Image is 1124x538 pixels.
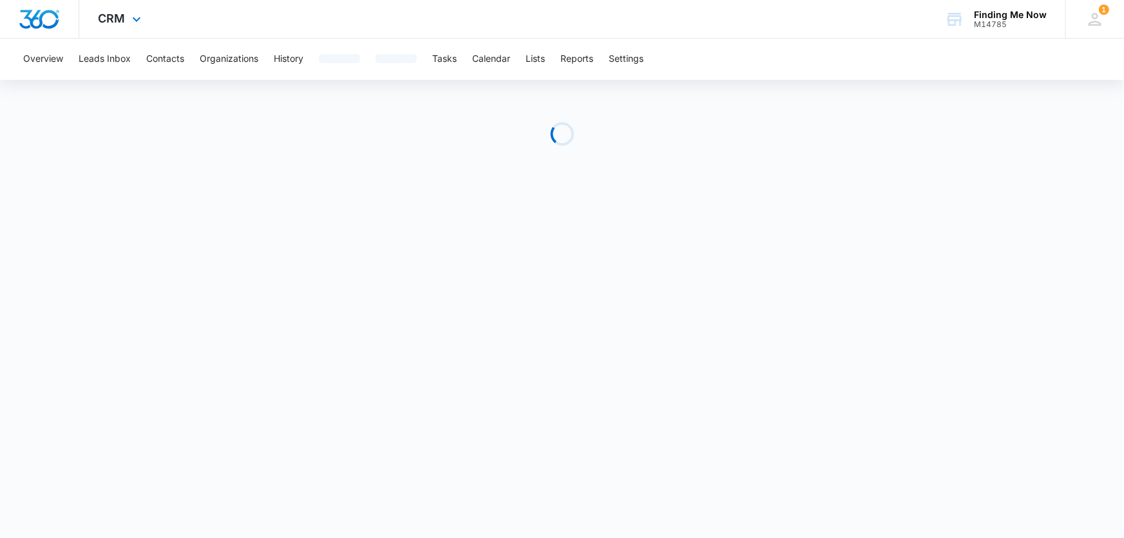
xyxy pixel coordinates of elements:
[526,39,545,80] button: Lists
[472,39,510,80] button: Calendar
[23,39,63,80] button: Overview
[609,39,643,80] button: Settings
[560,39,593,80] button: Reports
[1099,5,1109,15] span: 1
[79,39,131,80] button: Leads Inbox
[200,39,258,80] button: Organizations
[432,39,457,80] button: Tasks
[146,39,184,80] button: Contacts
[1099,5,1109,15] div: notifications count
[274,39,303,80] button: History
[99,12,126,25] span: CRM
[974,20,1047,29] div: account id
[974,10,1047,20] div: account name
